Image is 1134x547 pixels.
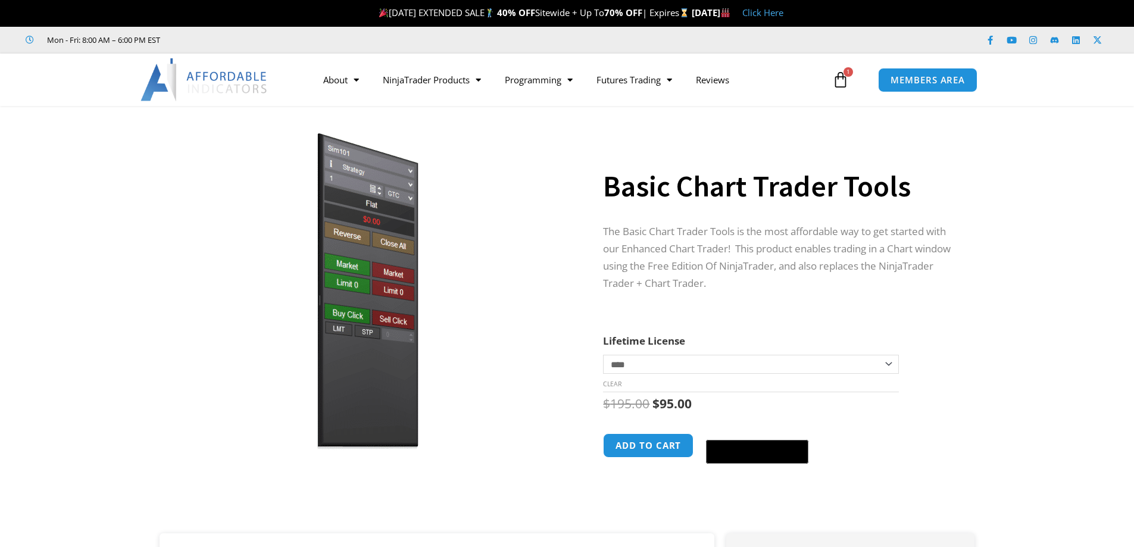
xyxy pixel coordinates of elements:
[603,380,621,388] a: Clear options
[891,76,965,85] span: MEMBERS AREA
[652,395,660,412] span: $
[603,395,610,412] span: $
[652,395,692,412] bdi: 95.00
[742,7,783,18] a: Click Here
[379,8,388,17] img: 🎉
[585,66,684,93] a: Futures Trading
[176,127,559,456] img: BasicTools | Affordable Indicators – NinjaTrader
[604,7,642,18] strong: 70% OFF
[684,66,741,93] a: Reviews
[493,66,585,93] a: Programming
[878,68,977,92] a: MEMBERS AREA
[704,432,811,436] iframe: Secure express checkout frame
[680,8,689,17] img: ⌛
[177,34,355,46] iframe: Customer reviews powered by Trustpilot
[371,66,493,93] a: NinjaTrader Products
[376,7,692,18] span: [DATE] EXTENDED SALE Sitewide + Up To | Expires
[603,433,693,458] button: Add to cart
[603,223,951,292] p: The Basic Chart Trader Tools is the most affordable way to get started with our Enhanced Chart Tr...
[844,67,853,77] span: 1
[721,8,730,17] img: 🏭
[497,7,535,18] strong: 40% OFF
[140,58,268,101] img: LogoAI | Affordable Indicators – NinjaTrader
[706,440,808,464] button: Buy with GPay
[603,473,951,484] iframe: PayPal Message 1
[603,334,685,348] label: Lifetime License
[311,66,371,93] a: About
[814,62,867,97] a: 1
[603,395,649,412] bdi: 195.00
[44,33,160,47] span: Mon - Fri: 8:00 AM – 6:00 PM EST
[311,66,829,93] nav: Menu
[603,165,951,207] h1: Basic Chart Trader Tools
[485,8,494,17] img: 🏌️‍♂️
[692,7,730,18] strong: [DATE]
